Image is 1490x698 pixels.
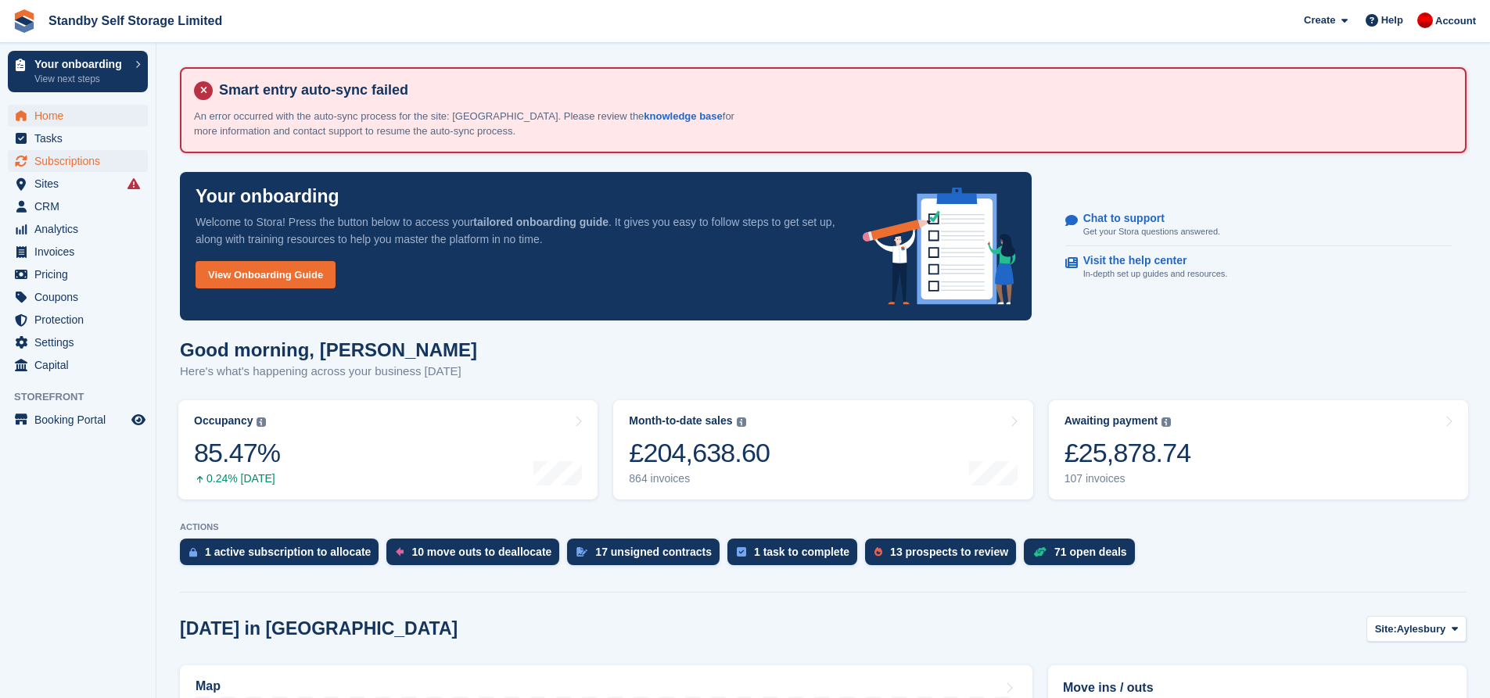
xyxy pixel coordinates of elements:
[127,177,140,190] i: Smart entry sync failures have occurred
[13,9,36,33] img: stora-icon-8386f47178a22dfd0bd8f6a31ec36ba5ce8667c1dd55bd0f319d3a0aa187defe.svg
[129,410,148,429] a: Preview store
[196,679,221,693] h2: Map
[194,109,741,139] p: An error occurred with the auto-sync process for the site: [GEOGRAPHIC_DATA]. Please review the f...
[8,354,148,376] a: menu
[180,539,386,573] a: 1 active subscription to allocate
[8,263,148,285] a: menu
[8,286,148,308] a: menu
[194,472,280,485] div: 0.24% [DATE]
[567,539,727,573] a: 17 unsigned contracts
[1033,546,1047,557] img: deal-1b604bf984904fb50ccaf53a9ad4b4a5d6e5aea283cecdc64d6e3604feb123c2.svg
[34,263,128,285] span: Pricing
[629,414,732,428] div: Month-to-date sales
[180,339,477,360] h1: Good morning, [PERSON_NAME]
[34,309,128,331] span: Protection
[727,539,865,573] a: 1 task to complete
[576,547,587,557] img: contract_signature_icon-13c848040528278c33f63329250d36e43548de30e8caae1d1a13099fd9432cc5.svg
[613,400,1032,499] a: Month-to-date sales £204,638.60 864 invoices
[8,309,148,331] a: menu
[34,173,128,195] span: Sites
[8,218,148,240] a: menu
[411,546,551,558] div: 10 move outs to deallocate
[473,216,609,228] strong: tailored onboarding guide
[8,105,148,127] a: menu
[8,331,148,353] a: menu
[8,409,148,431] a: menu
[257,417,266,427] img: icon-info-grey-7440780725fd019a000dd9b08b2336e03edf1995a4989e88bcd33f0948082b44.svg
[1083,254,1215,267] p: Visit the help center
[8,150,148,172] a: menu
[14,389,156,405] span: Storefront
[1375,621,1397,637] span: Site:
[1065,437,1191,469] div: £25,878.74
[8,195,148,217] a: menu
[8,51,148,92] a: Your onboarding View next steps
[874,547,882,557] img: prospect-51fa495bee0391a8d652442698ab0144808aea92771e9ea1ae160a38d050c398.svg
[34,127,128,149] span: Tasks
[34,354,128,376] span: Capital
[213,81,1452,99] h4: Smart entry auto-sync failed
[196,261,336,288] a: View Onboarding Guide
[1083,212,1208,225] p: Chat to support
[1083,225,1220,238] p: Get your Stora questions answered.
[194,414,253,428] div: Occupancy
[34,286,128,308] span: Coupons
[1381,13,1403,28] span: Help
[34,150,128,172] span: Subscriptions
[890,546,1008,558] div: 13 prospects to review
[1063,678,1452,697] h2: Move ins / outs
[34,59,127,70] p: Your onboarding
[737,547,746,557] img: task-75834270c22a3079a89374b754ae025e5fb1db73e45f91037f5363f120a921f8.svg
[1083,267,1228,281] p: In-depth set up guides and resources.
[34,72,127,86] p: View next steps
[754,546,849,558] div: 1 task to complete
[1065,204,1452,247] a: Chat to support Get your Stora questions answered.
[629,437,770,469] div: £204,638.60
[1024,539,1143,573] a: 71 open deals
[1065,246,1452,288] a: Visit the help center In-depth set up guides and resources.
[1161,417,1171,427] img: icon-info-grey-7440780725fd019a000dd9b08b2336e03edf1995a4989e88bcd33f0948082b44.svg
[386,539,567,573] a: 10 move outs to deallocate
[1417,13,1433,28] img: Aaron Winter
[34,331,128,353] span: Settings
[180,618,458,639] h2: [DATE] in [GEOGRAPHIC_DATA]
[42,8,228,34] a: Standby Self Storage Limited
[189,547,197,557] img: active_subscription_to_allocate_icon-d502201f5373d7db506a760aba3b589e785aa758c864c3986d89f69b8ff3...
[1054,546,1127,558] div: 71 open deals
[737,417,746,427] img: icon-info-grey-7440780725fd019a000dd9b08b2336e03edf1995a4989e88bcd33f0948082b44.svg
[34,409,128,431] span: Booking Portal
[644,110,722,122] a: knowledge base
[180,522,1467,532] p: ACTIONS
[1397,621,1445,637] span: Aylesbury
[863,188,1016,305] img: onboarding-info-6c161a55d2c0e0a8cae90662b2fe09162a5109e8cc188191df67fb4f79e88e88.svg
[1435,13,1476,29] span: Account
[205,546,371,558] div: 1 active subscription to allocate
[8,127,148,149] a: menu
[34,105,128,127] span: Home
[396,547,404,557] img: move_outs_to_deallocate_icon-f764333ba52eb49d3ac5e1228854f67142a1ed5810a6f6cc68b1a99e826820c5.svg
[34,218,128,240] span: Analytics
[1304,13,1335,28] span: Create
[8,241,148,263] a: menu
[865,539,1024,573] a: 13 prospects to review
[1366,616,1467,642] button: Site: Aylesbury
[194,437,280,469] div: 85.47%
[196,213,838,248] p: Welcome to Stora! Press the button below to access your . It gives you easy to follow steps to ge...
[595,546,712,558] div: 17 unsigned contracts
[8,173,148,195] a: menu
[1065,414,1158,428] div: Awaiting payment
[196,188,339,206] p: Your onboarding
[178,400,598,499] a: Occupancy 85.47% 0.24% [DATE]
[1049,400,1468,499] a: Awaiting payment £25,878.74 107 invoices
[1065,472,1191,485] div: 107 invoices
[34,195,128,217] span: CRM
[34,241,128,263] span: Invoices
[629,472,770,485] div: 864 invoices
[180,363,477,381] p: Here's what's happening across your business [DATE]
